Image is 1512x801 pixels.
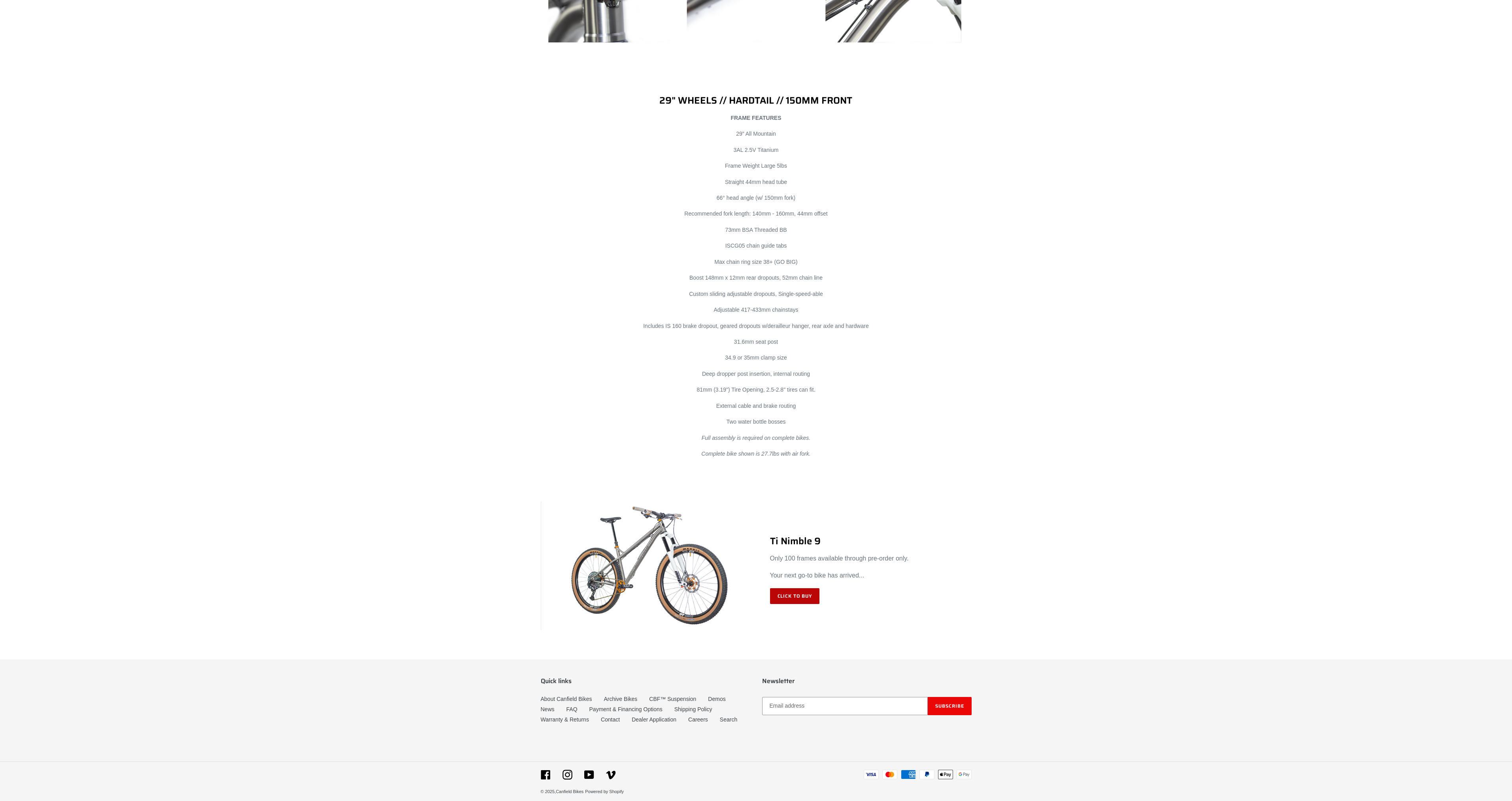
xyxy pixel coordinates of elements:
[632,716,676,723] a: Dealer Application
[614,162,898,170] p: Frame Weight Large 5lbs
[541,696,592,702] a: About Canfield Bikes
[541,789,584,794] small: © 2025,
[614,354,898,362] p: 34.9 or 35mm clamp size
[614,130,898,138] p: 29″ All Mountain
[614,258,898,266] p: Max chain ring size 38+ (GO BIG)
[702,435,810,441] em: Full assembly is required on complete bikes.
[541,706,555,712] a: News
[928,697,972,715] button: Subscribe
[770,554,972,563] p: Only 100 frames available through pre-order only.
[614,338,898,346] p: 31.6mm seat post
[566,706,578,712] a: FAQ
[720,716,737,723] a: Search
[541,677,750,685] p: Quick links
[649,696,696,702] a: CBF™ Suspension
[762,697,928,715] input: Email address
[541,716,589,723] a: Warranty & Returns
[556,789,583,794] a: Canfield Bikes
[770,571,972,580] p: Your next go-to bike has arrived...
[601,716,620,723] a: Contact
[731,115,781,121] strong: FRAME FEATURES
[614,226,898,234] p: 73mm BSA Threaded BB
[701,451,810,457] em: Complete bike shown is 27.7lbs with air fork.
[770,588,820,604] a: Click to Buy: TI NIMBLE 9
[674,706,712,712] a: Shipping Policy
[614,370,898,378] p: Deep dropper post insertion, internal routing
[935,702,964,710] span: Subscribe
[614,146,898,154] p: 3AL 2.5V Titanium
[614,178,898,186] p: Straight 44mm head tube
[708,696,725,702] a: Demos
[604,696,637,702] a: Archive Bikes
[688,716,708,723] a: Careers
[614,386,898,394] p: 81mm (3.19") Tire Opening, 2.5-2.8" tires can fit.
[770,536,972,547] h2: Ti Nimble 9
[614,402,898,410] p: External cable and brake routing
[614,322,898,330] p: Includes IS 160 brake dropout, geared dropouts w/derailleur hanger, rear axle and hardware
[614,95,898,106] h2: 29" WHEELS // HARDTAIL // 150MM FRONT
[589,706,663,712] a: Payment & Financing Options
[762,677,972,685] p: Newsletter
[614,242,898,250] p: ISCG05 chain guide tabs
[585,789,624,794] a: Powered by Shopify
[614,210,898,218] p: Recommended fork length: 140mm - 160mm, 44mm offset
[614,306,898,314] p: Adjustable 417-433mm chainstays
[614,274,898,282] p: Boost 148mm x 12mm rear dropouts, 52mm chain line
[614,194,898,202] p: 66° head angle (w/ 150mm fork)
[614,418,898,426] p: Two water bottle bosses
[614,290,898,298] p: Custom sliding adjustable dropouts, Single-speed-able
